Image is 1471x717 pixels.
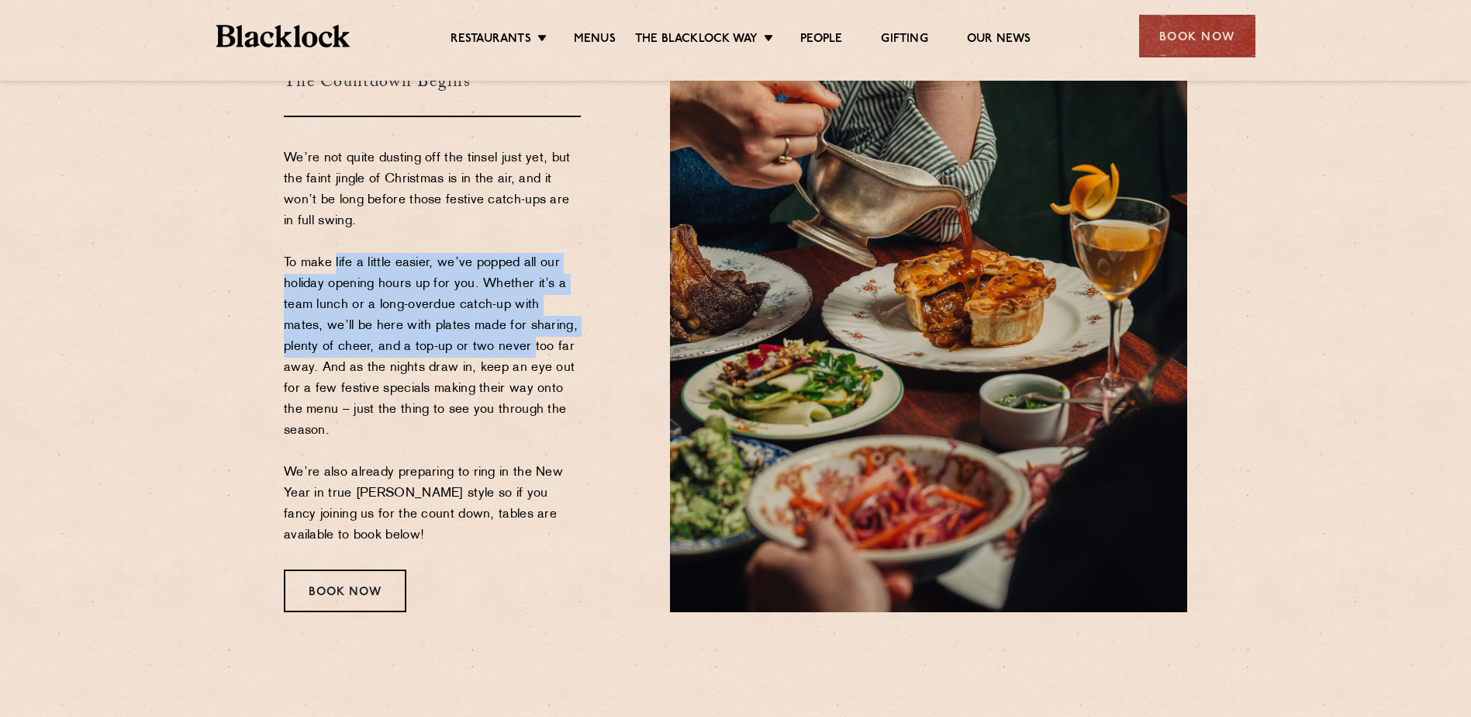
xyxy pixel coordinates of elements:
[451,32,531,49] a: Restaurants
[800,32,842,49] a: People
[1139,15,1255,57] div: Book Now
[635,32,758,49] a: The Blacklock Way
[284,570,406,612] div: Book Now
[967,32,1031,49] a: Our News
[284,148,581,546] p: We’re not quite dusting off the tinsel just yet, but the faint jingle of Christmas is in the air,...
[881,32,927,49] a: Gifting
[574,32,616,49] a: Menus
[216,25,350,47] img: BL_Textured_Logo-footer-cropped.svg
[284,47,581,117] h3: The Countdown Begins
